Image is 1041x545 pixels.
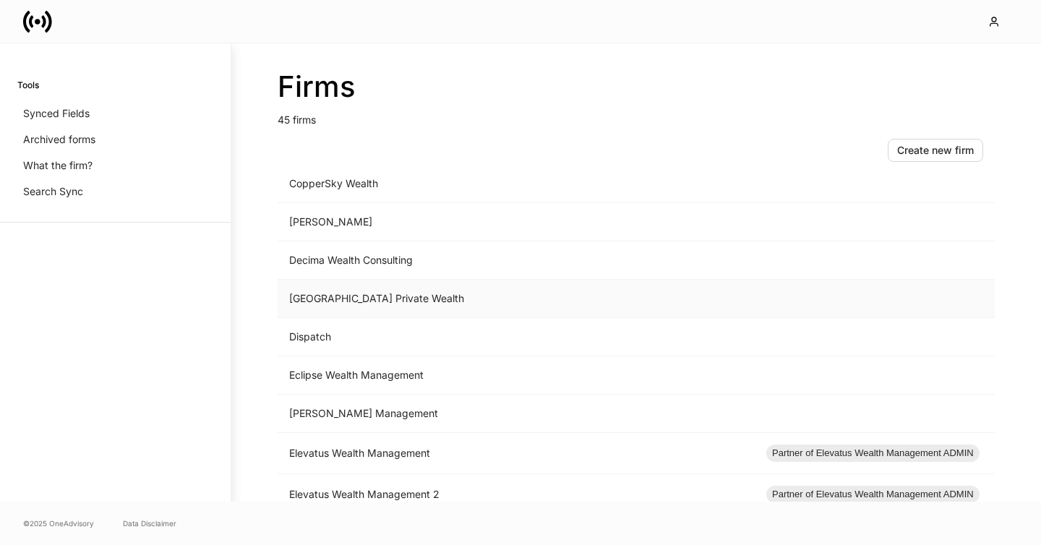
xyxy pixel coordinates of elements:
div: Create new firm [897,145,974,155]
td: Eclipse Wealth Management [278,356,755,395]
h6: Tools [17,78,39,92]
td: Dispatch [278,318,755,356]
td: [PERSON_NAME] [278,203,755,241]
a: Synced Fields [17,100,213,126]
span: © 2025 OneAdvisory [23,518,94,529]
a: Search Sync [17,179,213,205]
td: Decima Wealth Consulting [278,241,755,280]
span: Partner of Elevatus Wealth Management ADMIN [766,487,980,502]
a: What the firm? [17,153,213,179]
p: Archived forms [23,132,95,147]
a: Archived forms [17,126,213,153]
p: 45 firms [278,104,995,127]
a: Data Disclaimer [123,518,176,529]
td: CopperSky Wealth [278,165,755,203]
p: Synced Fields [23,106,90,121]
h2: Firms [278,69,995,104]
td: [PERSON_NAME] Management [278,395,755,433]
span: Partner of Elevatus Wealth Management ADMIN [766,446,980,460]
td: [GEOGRAPHIC_DATA] Private Wealth [278,280,755,318]
button: Create new firm [888,139,983,162]
p: What the firm? [23,158,93,173]
td: Elevatus Wealth Management [278,433,755,474]
p: Search Sync [23,184,83,199]
td: Elevatus Wealth Management 2 [278,474,755,515]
